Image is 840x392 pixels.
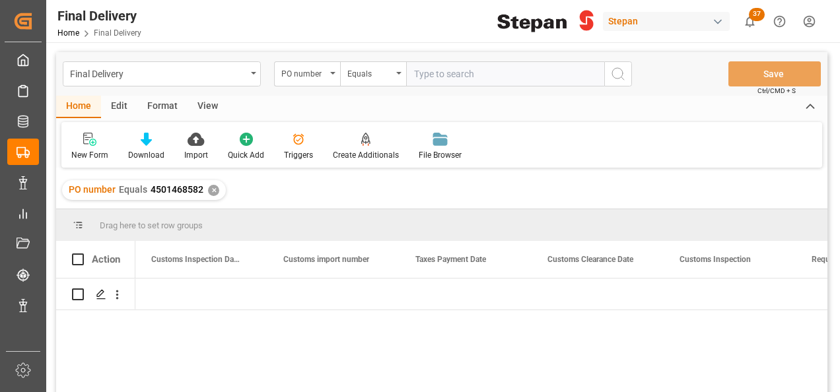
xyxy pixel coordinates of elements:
div: Equals [347,65,392,80]
span: Drag here to set row groups [100,220,203,230]
button: search button [604,61,632,86]
div: Create Additionals [333,149,399,161]
button: Stepan [603,9,735,34]
div: Press SPACE to select this row. [56,278,135,310]
button: show 37 new notifications [735,7,765,36]
div: Edit [101,96,137,118]
div: View [188,96,228,118]
div: Final Delivery [70,65,246,81]
div: Import [184,149,208,161]
button: Save [728,61,821,86]
input: Type to search [406,61,604,86]
img: Stepan_Company_logo.svg.png_1713531530.png [497,10,594,33]
div: New Form [71,149,108,161]
div: Download [128,149,164,161]
span: 4501468582 [151,184,203,195]
div: PO number [281,65,326,80]
span: Customs Inspection Date [151,255,240,264]
div: Stepan [603,12,730,31]
div: Quick Add [228,149,264,161]
a: Home [57,28,79,38]
div: File Browser [419,149,462,161]
span: 37 [749,8,765,21]
div: ✕ [208,185,219,196]
button: open menu [274,61,340,86]
button: Help Center [765,7,794,36]
button: open menu [340,61,406,86]
div: Triggers [284,149,313,161]
div: Final Delivery [57,6,141,26]
button: open menu [63,61,261,86]
span: Customs Clearance Date [547,255,633,264]
div: Action [92,253,120,265]
span: PO number [69,184,116,195]
span: Taxes Payment Date [415,255,486,264]
span: Equals [119,184,147,195]
span: Ctrl/CMD + S [757,86,796,96]
div: Home [56,96,101,118]
span: Customs import number [283,255,369,264]
div: Format [137,96,188,118]
span: Customs Inspection [680,255,751,264]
